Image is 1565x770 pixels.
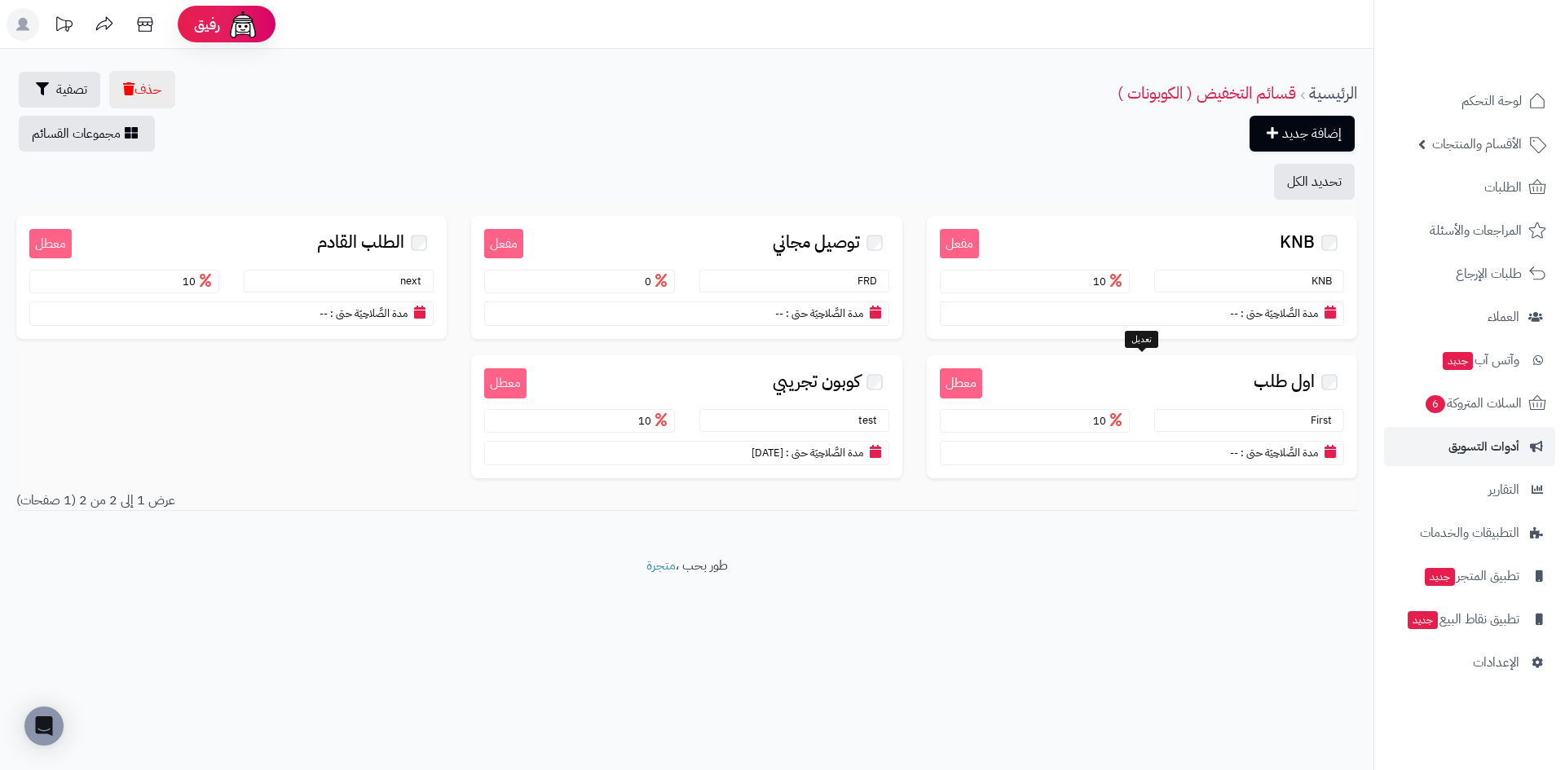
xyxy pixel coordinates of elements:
[1384,341,1555,380] a: وآتس آبجديد
[1280,233,1315,252] span: KNB
[471,355,902,478] a: معطل كوبون تجريبي test 10 مدة الصَّلاحِيَة حتى : [DATE]
[1448,435,1519,458] span: أدوات التسويق
[1484,176,1522,199] span: الطلبات
[19,116,155,152] a: مجموعات القسائم
[773,372,860,391] span: كوبون تجريبي
[927,355,1357,478] a: معطل اول طلب First 10 مدة الصَّلاحِيَة حتى : --
[227,8,259,41] img: ai-face.png
[1384,297,1555,337] a: العملاء
[1230,445,1238,460] span: --
[43,8,84,45] a: تحديثات المنصة
[1125,331,1158,349] div: تعديل
[1420,521,1519,544] span: التطبيقات والخدمات
[1311,412,1340,428] small: First
[1384,643,1555,682] a: الإعدادات
[1254,372,1315,391] span: اول طلب
[16,216,447,339] a: معطل الطلب القادم next 10 مدة الصَّلاحِيَة حتى : --
[1384,168,1555,207] a: الطلبات
[1461,90,1522,112] span: لوحة التحكم
[19,72,100,108] button: تصفية
[857,273,885,288] small: FRD
[194,15,220,34] span: رفيق
[646,556,676,575] a: متجرة
[645,274,671,289] span: 0
[1241,306,1318,321] small: مدة الصَّلاحِيَة حتى :
[1384,427,1555,466] a: أدوات التسويق
[1425,568,1455,586] span: جديد
[1488,306,1519,328] span: العملاء
[1473,651,1519,674] span: الإعدادات
[1384,211,1555,250] a: المراجعات والأسئلة
[109,71,175,108] button: حذف
[1430,219,1522,242] span: المراجعات والأسئلة
[24,706,64,746] div: Open Intercom Messenger
[1432,133,1522,156] span: الأقسام والمنتجات
[1443,352,1473,370] span: جديد
[1441,349,1519,372] span: وآتس آب
[927,216,1357,339] a: مفعل KNB KNB 10 مدة الصَّلاحِيَة حتى : --
[484,229,523,259] small: مفعل
[56,80,87,99] span: تصفية
[1241,445,1318,460] small: مدة الصَّلاحِيَة حتى :
[1312,273,1340,288] small: KNB
[1456,262,1522,285] span: طلبات الإرجاع
[638,413,671,429] span: 10
[1384,254,1555,293] a: طلبات الإرجاع
[1406,608,1519,631] span: تطبيق نقاط البيع
[786,445,863,460] small: مدة الصَّلاحِيَة حتى :
[29,229,72,259] small: معطل
[786,306,863,321] small: مدة الصَّلاحِيَة حتى :
[858,412,885,428] small: test
[1274,164,1355,200] button: تحديد الكل
[773,233,860,252] span: توصيل مجاني
[471,216,902,339] a: مفعل توصيل مجاني FRD 0 مدة الصَّلاحِيَة حتى : --
[320,306,328,321] span: --
[1384,600,1555,639] a: تطبيق نقاط البيعجديد
[1426,395,1445,413] span: 6
[1384,557,1555,596] a: تطبيق المتجرجديد
[1384,513,1555,552] a: التطبيقات والخدمات
[1093,274,1126,289] span: 10
[317,233,404,252] span: الطلب القادم
[400,273,430,288] small: next
[940,368,982,398] small: معطل
[1250,116,1355,152] a: إضافة جديد
[484,368,527,398] small: معطل
[1384,384,1555,423] a: السلات المتروكة6
[330,306,408,321] small: مدة الصَّلاحِيَة حتى :
[1230,306,1238,321] span: --
[752,445,783,460] span: [DATE]
[1093,413,1126,429] span: 10
[1384,470,1555,509] a: التقارير
[775,306,783,321] span: --
[4,491,687,510] div: عرض 1 إلى 2 من 2 (1 صفحات)
[1424,392,1522,415] span: السلات المتروكة
[1309,81,1357,105] a: الرئيسية
[1423,565,1519,587] span: تطبيق المتجر
[940,229,979,259] small: مفعل
[1118,81,1296,105] a: قسائم التخفيض ( الكوبونات )
[183,274,215,289] span: 10
[1408,611,1438,629] span: جديد
[1488,478,1519,501] span: التقارير
[1384,81,1555,121] a: لوحة التحكم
